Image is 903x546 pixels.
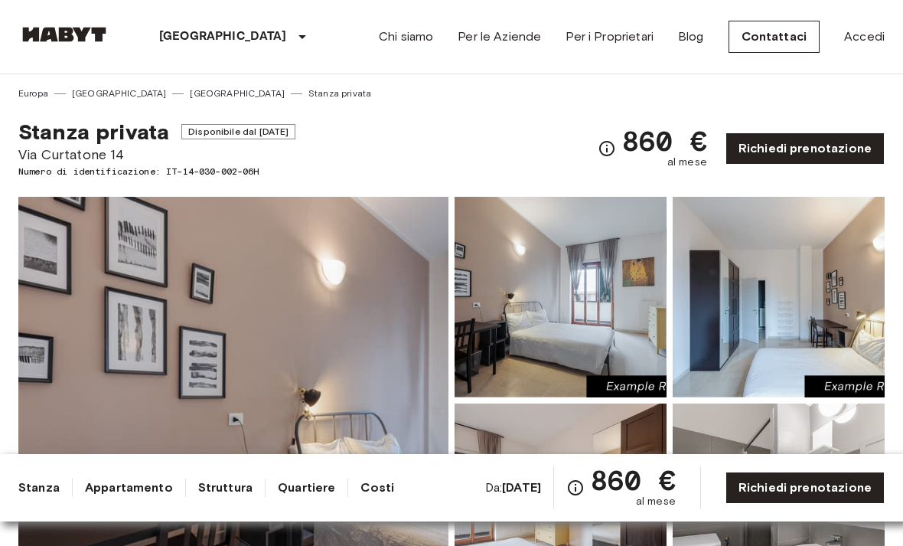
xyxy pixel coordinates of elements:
[725,132,885,165] a: Richiedi prenotazione
[725,472,885,504] a: Richiedi prenotazione
[198,479,253,497] a: Struttura
[159,28,287,46] p: [GEOGRAPHIC_DATA]
[85,479,173,497] a: Appartamento
[485,479,541,496] span: Da:
[667,155,707,170] span: al mese
[598,139,616,158] svg: Verifica i dettagli delle spese nella sezione 'Riassunto dei Costi'. Si prega di notare che gli s...
[72,87,167,100] a: [GEOGRAPHIC_DATA]
[18,479,60,497] a: Stanza
[360,479,394,497] a: Costi
[308,87,371,100] a: Stanza privata
[458,28,541,46] a: Per le Aziende
[18,27,110,42] img: Habyt
[591,466,676,494] span: 860 €
[636,494,676,509] span: al mese
[379,28,433,46] a: Chi siamo
[729,21,820,53] a: Contattaci
[566,28,654,46] a: Per i Proprietari
[622,127,707,155] span: 860 €
[18,145,295,165] span: Via Curtatone 14
[455,197,667,397] img: Picture of unit IT-14-030-002-06H
[181,124,295,139] span: Disponibile dal [DATE]
[566,479,585,497] svg: Verifica i dettagli delle spese nella sezione 'Riassunto dei Costi'. Si prega di notare che gli s...
[18,119,169,145] span: Stanza privata
[844,28,885,46] a: Accedi
[678,28,704,46] a: Blog
[502,480,541,495] b: [DATE]
[278,479,335,497] a: Quartiere
[18,165,295,178] span: Numero di identificazione: IT-14-030-002-06H
[18,87,48,100] a: Europa
[190,87,285,100] a: [GEOGRAPHIC_DATA]
[673,197,885,397] img: Picture of unit IT-14-030-002-06H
